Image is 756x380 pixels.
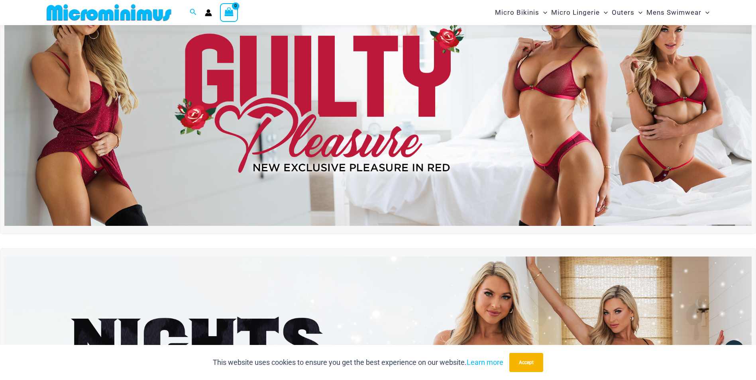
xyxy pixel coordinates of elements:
[701,2,709,23] span: Menu Toggle
[509,353,543,372] button: Accept
[551,2,600,23] span: Micro Lingerie
[493,2,549,23] a: Micro BikinisMenu ToggleMenu Toggle
[646,2,701,23] span: Mens Swimwear
[610,2,644,23] a: OutersMenu ToggleMenu Toggle
[213,356,503,368] p: This website uses cookies to ensure you get the best experience on our website.
[190,8,197,18] a: Search icon link
[600,2,608,23] span: Menu Toggle
[205,9,212,16] a: Account icon link
[492,1,713,24] nav: Site Navigation
[43,4,175,22] img: MM SHOP LOGO FLAT
[539,2,547,23] span: Menu Toggle
[644,2,711,23] a: Mens SwimwearMenu ToggleMenu Toggle
[612,2,634,23] span: Outers
[220,3,238,22] a: View Shopping Cart, empty
[467,358,503,366] a: Learn more
[495,2,539,23] span: Micro Bikinis
[549,2,610,23] a: Micro LingerieMenu ToggleMenu Toggle
[634,2,642,23] span: Menu Toggle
